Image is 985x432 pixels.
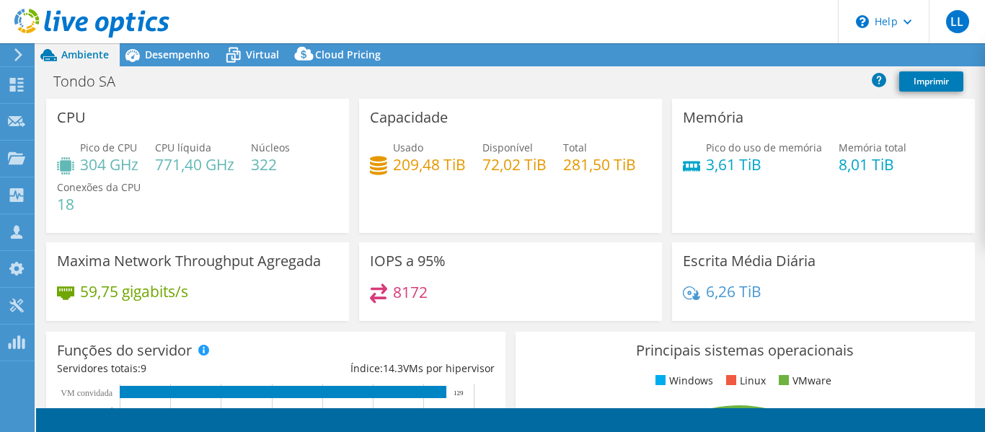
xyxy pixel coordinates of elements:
[251,157,290,172] h4: 322
[80,283,188,299] h4: 59,75 gigabits/s
[89,406,114,416] text: Virtual
[275,361,494,376] div: Índice: VMs por hipervisor
[706,157,822,172] h4: 3,61 TiB
[127,407,131,415] text: 0
[683,253,816,269] h3: Escrita Média Diária
[57,343,192,358] h3: Funções do servidor
[315,48,381,61] span: Cloud Pricing
[652,373,713,389] li: Windows
[80,141,137,154] span: Pico de CPU
[155,141,211,154] span: CPU líquida
[526,343,964,358] h3: Principais sistemas operacionais
[856,15,869,28] svg: \n
[393,284,428,300] h4: 8172
[370,253,446,269] h3: IOPS a 95%
[899,71,963,92] a: Imprimir
[454,389,464,397] text: 129
[839,157,906,172] h4: 8,01 TiB
[563,157,636,172] h4: 281,50 TiB
[57,361,275,376] div: Servidores totais:
[383,361,403,375] span: 14.3
[246,48,279,61] span: Virtual
[370,110,448,125] h3: Capacidade
[57,196,141,212] h4: 18
[145,48,210,61] span: Desempenho
[57,253,321,269] h3: Maxima Network Throughput Agregada
[155,157,234,172] h4: 771,40 GHz
[47,74,138,89] h1: Tondo SA
[61,388,112,398] text: VM convidada
[57,180,141,194] span: Conexões da CPU
[61,48,109,61] span: Ambiente
[482,141,533,154] span: Disponível
[706,283,761,299] h4: 6,26 TiB
[482,157,547,172] h4: 72,02 TiB
[683,110,743,125] h3: Memória
[393,141,423,154] span: Usado
[946,10,969,33] span: LL
[563,141,587,154] span: Total
[251,141,290,154] span: Núcleos
[775,373,831,389] li: VMware
[57,110,86,125] h3: CPU
[80,157,138,172] h4: 304 GHz
[141,361,146,375] span: 9
[723,373,766,389] li: Linux
[706,141,822,154] span: Pico do uso de memória
[393,157,466,172] h4: 209,48 TiB
[839,141,906,154] span: Memória total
